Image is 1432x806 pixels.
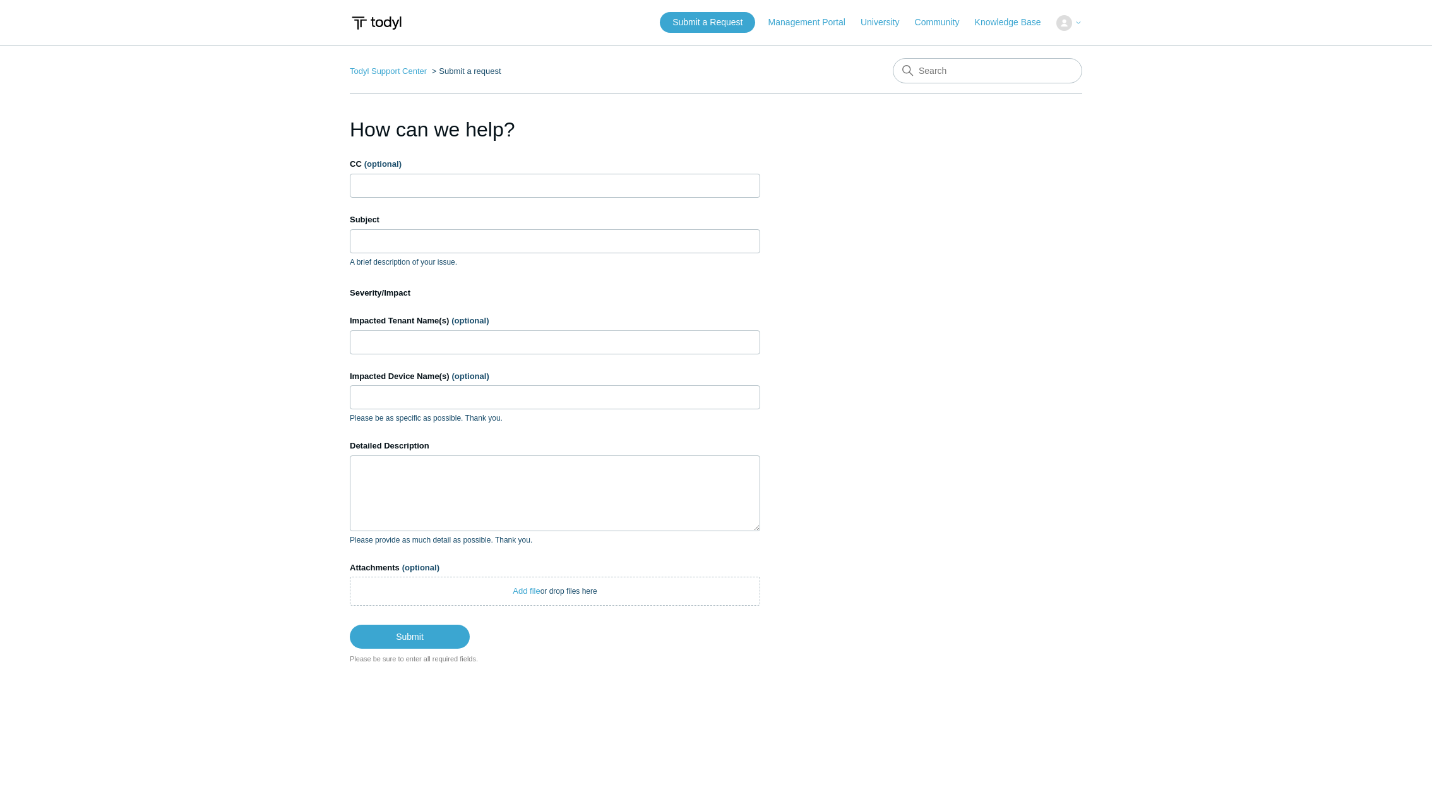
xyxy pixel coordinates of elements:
p: Please be as specific as possible. Thank you. [350,412,760,424]
input: Search [893,58,1082,83]
label: Impacted Device Name(s) [350,370,760,383]
img: Todyl Support Center Help Center home page [350,11,403,35]
span: (optional) [364,159,402,169]
input: Submit [350,625,470,649]
label: Attachments [350,562,760,574]
a: Todyl Support Center [350,66,427,76]
a: Knowledge Base [975,16,1054,29]
label: CC [350,158,760,171]
label: Detailed Description [350,440,760,452]
a: Submit a Request [660,12,755,33]
a: University [861,16,912,29]
label: Subject [350,214,760,226]
h1: How can we help? [350,114,760,145]
p: A brief description of your issue. [350,256,760,268]
a: Management Portal [768,16,858,29]
a: Community [915,16,972,29]
span: (optional) [451,316,489,325]
span: (optional) [452,371,489,381]
p: Please provide as much detail as possible. Thank you. [350,534,760,546]
span: (optional) [402,563,439,572]
label: Impacted Tenant Name(s) [350,315,760,327]
div: Please be sure to enter all required fields. [350,654,760,665]
li: Submit a request [429,66,501,76]
label: Severity/Impact [350,287,760,299]
li: Todyl Support Center [350,66,429,76]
